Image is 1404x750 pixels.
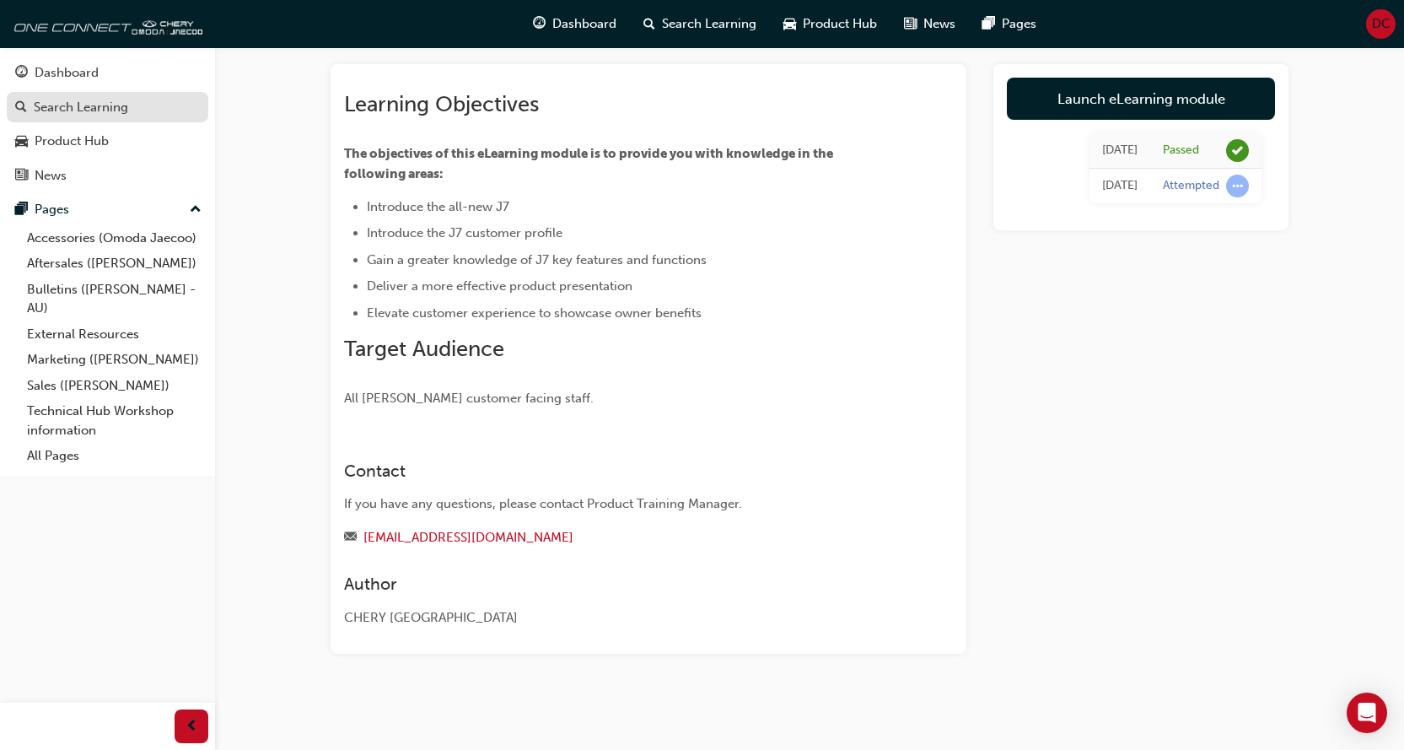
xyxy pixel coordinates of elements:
[15,169,28,184] span: news-icon
[643,13,655,35] span: search-icon
[35,132,109,151] div: Product Hub
[890,7,969,41] a: news-iconNews
[20,443,208,469] a: All Pages
[7,54,208,194] button: DashboardSearch LearningProduct HubNews
[20,373,208,399] a: Sales ([PERSON_NAME])
[344,391,594,406] span: All [PERSON_NAME] customer facing staff.
[783,13,796,35] span: car-icon
[1002,14,1036,34] span: Pages
[969,7,1050,41] a: pages-iconPages
[344,91,539,117] span: Learning Objectives
[20,321,208,348] a: External Resources
[367,305,702,321] span: Elevate customer experience to showcase owner benefits
[1366,9,1396,39] button: DC
[367,252,707,267] span: Gain a greater knowledge of J7 key features and functions
[1102,141,1138,160] div: Thu Sep 25 2025 09:41:21 GMT+1000 (Australian Eastern Standard Time)
[1102,176,1138,196] div: Thu Sep 25 2025 08:04:12 GMT+1000 (Australian Eastern Standard Time)
[1226,139,1249,162] span: learningRecordVerb_PASS-icon
[20,347,208,373] a: Marketing ([PERSON_NAME])
[923,14,955,34] span: News
[1163,143,1199,159] div: Passed
[1163,178,1219,194] div: Attempted
[1007,78,1275,120] a: Launch eLearning module
[344,336,504,362] span: Target Audience
[519,7,630,41] a: guage-iconDashboard
[344,494,892,514] div: If you have any questions, please contact Product Training Manager.
[35,166,67,186] div: News
[20,398,208,443] a: Technical Hub Workshop information
[1226,175,1249,197] span: learningRecordVerb_ATTEMPT-icon
[7,126,208,157] a: Product Hub
[20,225,208,251] a: Accessories (Omoda Jaecoo)
[34,98,128,117] div: Search Learning
[7,160,208,192] a: News
[7,92,208,123] a: Search Learning
[15,66,28,81] span: guage-icon
[35,63,99,83] div: Dashboard
[982,13,995,35] span: pages-icon
[367,199,509,214] span: Introduce the all-new J7
[20,277,208,321] a: Bulletins ([PERSON_NAME] - AU)
[190,199,202,221] span: up-icon
[344,461,892,481] h3: Contact
[533,13,546,35] span: guage-icon
[367,278,632,294] span: Deliver a more effective product presentation
[367,225,562,240] span: Introduce the J7 customer profile
[186,716,198,737] span: prev-icon
[7,194,208,225] button: Pages
[630,7,770,41] a: search-iconSearch Learning
[15,100,27,116] span: search-icon
[1347,693,1387,733] div: Open Intercom Messenger
[344,608,892,628] div: CHERY [GEOGRAPHIC_DATA]
[20,251,208,277] a: Aftersales ([PERSON_NAME])
[662,14,756,34] span: Search Learning
[552,14,616,34] span: Dashboard
[1372,14,1391,34] span: DC
[803,14,877,34] span: Product Hub
[770,7,890,41] a: car-iconProduct Hub
[8,7,202,40] img: oneconnect
[15,202,28,218] span: pages-icon
[344,575,892,594] h3: Author
[344,146,836,181] span: The objectives of this eLearning module is to provide you with knowledge in the following areas:
[904,13,917,35] span: news-icon
[7,57,208,89] a: Dashboard
[15,134,28,149] span: car-icon
[344,527,892,548] div: Email
[35,200,69,219] div: Pages
[363,530,573,545] a: [EMAIL_ADDRESS][DOMAIN_NAME]
[344,531,357,546] span: email-icon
